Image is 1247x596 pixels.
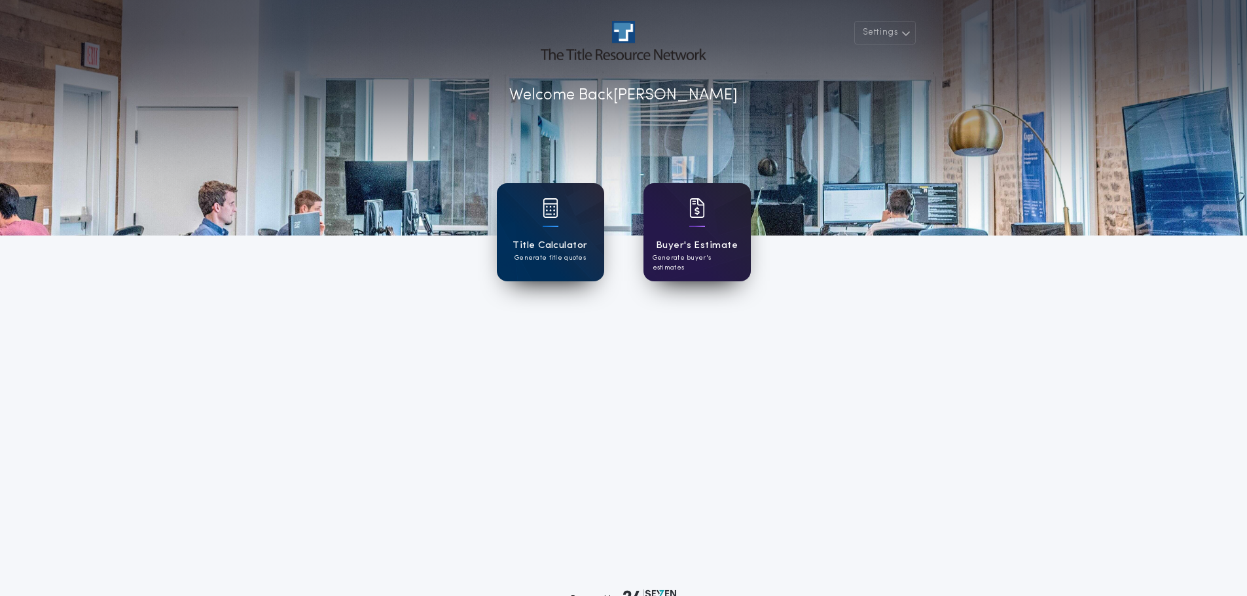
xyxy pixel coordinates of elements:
button: Settings [854,21,916,44]
p: Generate buyer's estimates [653,253,742,273]
img: card icon [543,198,558,218]
p: Generate title quotes [515,253,586,263]
img: account-logo [541,21,706,60]
a: card iconTitle CalculatorGenerate title quotes [497,183,604,281]
h1: Title Calculator [513,238,587,253]
img: card icon [689,198,705,218]
h1: Buyer's Estimate [656,238,738,253]
p: Welcome Back [PERSON_NAME] [509,84,738,107]
a: card iconBuyer's EstimateGenerate buyer's estimates [643,183,751,281]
